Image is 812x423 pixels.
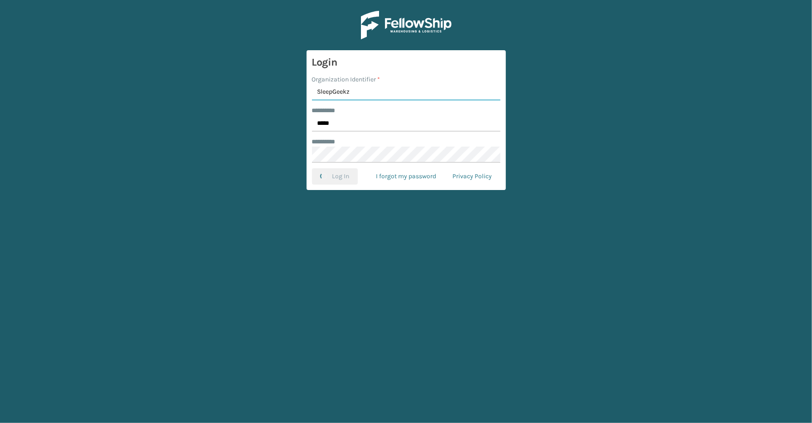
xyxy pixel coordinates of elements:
[361,11,452,39] img: Logo
[312,75,380,84] label: Organization Identifier
[445,168,500,185] a: Privacy Policy
[312,168,358,185] button: Log In
[312,56,500,69] h3: Login
[368,168,445,185] a: I forgot my password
